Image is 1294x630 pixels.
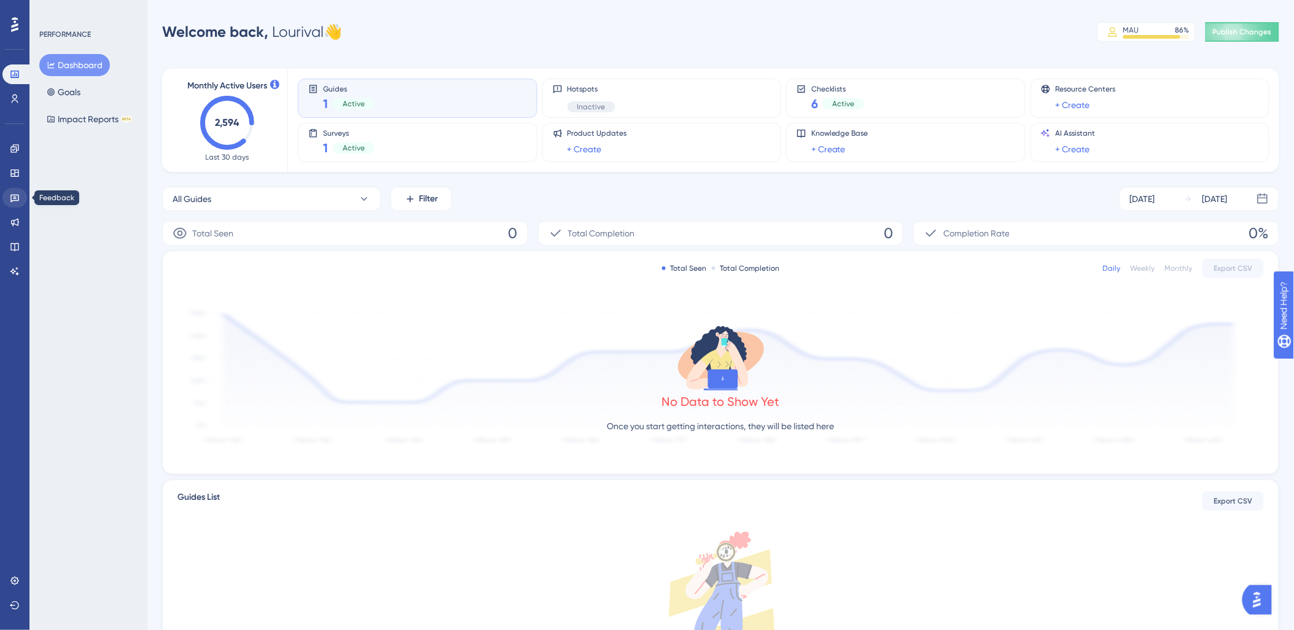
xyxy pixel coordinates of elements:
span: Filter [419,192,438,206]
div: Monthly [1165,263,1193,273]
span: Checklists [811,84,865,93]
div: MAU [1123,25,1139,35]
button: Impact ReportsBETA [39,108,139,130]
span: 0% [1249,224,1269,243]
span: Export CSV [1214,263,1253,273]
div: Daily [1103,263,1121,273]
button: Dashboard [39,54,110,76]
span: AI Assistant [1056,128,1096,138]
span: Guides [323,84,375,93]
span: 1 [323,95,328,112]
span: Guides List [177,490,220,512]
div: Weekly [1131,263,1155,273]
div: BETA [121,116,132,122]
button: Export CSV [1202,491,1264,511]
span: Active [343,143,365,153]
span: Need Help? [29,3,77,18]
span: 0 [884,224,893,243]
span: Export CSV [1214,496,1253,506]
button: Export CSV [1202,259,1264,278]
span: Last 30 days [206,152,249,162]
span: Active [343,99,365,109]
a: + Create [1056,98,1090,112]
button: Filter [391,187,452,211]
div: PERFORMANCE [39,29,91,39]
button: All Guides [162,187,381,211]
button: Goals [39,81,88,103]
span: Product Updates [567,128,627,138]
a: + Create [1056,142,1090,157]
span: All Guides [173,192,211,206]
div: Lourival 👋 [162,22,342,42]
p: Once you start getting interactions, they will be listed here [607,419,835,434]
div: Total Seen [662,263,707,273]
span: Total Completion [568,226,635,241]
div: [DATE] [1202,192,1228,206]
span: Completion Rate [943,226,1010,241]
span: Monthly Active Users [187,79,267,93]
span: 0 [509,224,518,243]
div: [DATE] [1130,192,1155,206]
span: Surveys [323,128,375,137]
span: 6 [811,95,818,112]
span: Welcome back, [162,23,268,41]
span: Active [833,99,855,109]
span: Resource Centers [1056,84,1116,94]
a: + Create [567,142,602,157]
button: Publish Changes [1206,22,1279,42]
text: 2,594 [216,117,240,128]
div: Total Completion [712,263,780,273]
div: 86 % [1175,25,1190,35]
span: Knowledge Base [811,128,868,138]
span: Total Seen [192,226,233,241]
a: + Create [811,142,846,157]
span: Publish Changes [1213,27,1272,37]
span: Hotspots [567,84,615,94]
div: No Data to Show Yet [662,393,780,410]
span: 1 [323,139,328,157]
span: Inactive [577,102,606,112]
iframe: UserGuiding AI Assistant Launcher [1242,581,1279,618]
